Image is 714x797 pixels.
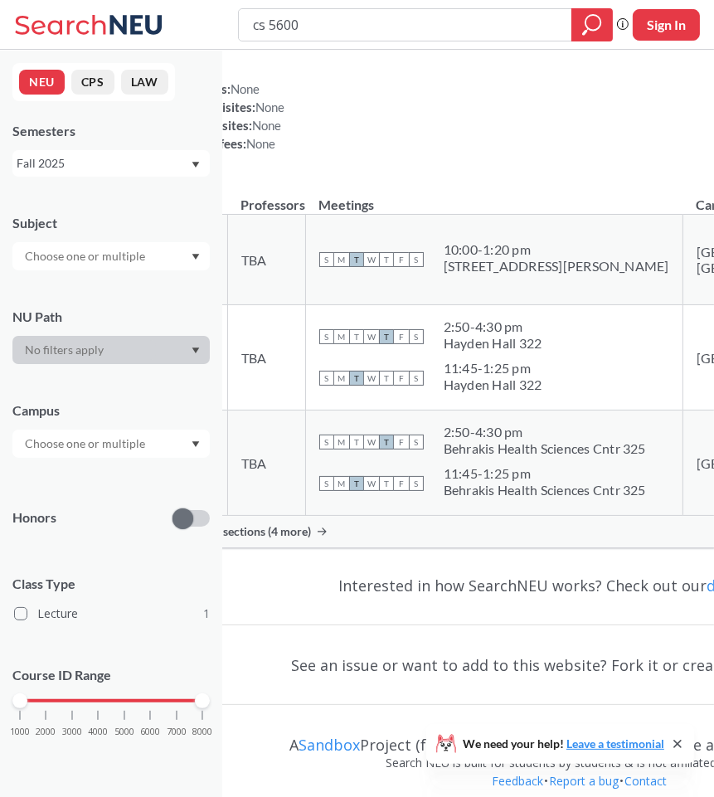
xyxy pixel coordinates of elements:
[334,252,349,267] span: M
[12,666,210,685] p: Course ID Range
[364,252,379,267] span: W
[624,773,668,789] a: Contact
[227,305,305,411] td: TBA
[379,252,394,267] span: T
[444,241,669,258] div: 10:00 - 1:20 pm
[177,524,311,539] span: Show all sections (4 more)
[582,13,602,36] svg: magnifying glass
[62,727,82,736] span: 3000
[566,736,664,751] a: Leave a testimonial
[251,11,560,39] input: Class, professor, course number, "phrase"
[364,371,379,386] span: W
[71,70,114,95] button: CPS
[177,80,285,153] div: NUPaths: Prerequisites: Corequisites: Course fees:
[17,434,156,454] input: Choose one or multiple
[227,215,305,305] td: TBA
[246,136,276,151] span: None
[548,773,619,789] a: Report a bug
[12,430,210,458] div: Dropdown arrow
[19,70,65,95] button: NEU
[463,738,664,750] span: We need your help!
[364,435,379,450] span: W
[349,252,364,267] span: T
[140,727,160,736] span: 6000
[299,735,360,755] a: Sandbox
[334,371,349,386] span: M
[255,100,285,114] span: None
[12,575,210,593] span: Class Type
[36,727,56,736] span: 2000
[444,258,669,275] div: [STREET_ADDRESS][PERSON_NAME]
[252,118,282,133] span: None
[409,371,424,386] span: S
[364,476,379,491] span: W
[305,179,682,215] th: Meetings
[409,329,424,344] span: S
[349,371,364,386] span: T
[444,318,542,335] div: 2:50 - 4:30 pm
[444,465,646,482] div: 11:45 - 1:25 pm
[121,70,168,95] button: LAW
[192,441,200,448] svg: Dropdown arrow
[444,377,542,393] div: Hayden Hall 322
[444,360,542,377] div: 11:45 - 1:25 pm
[349,476,364,491] span: T
[334,435,349,450] span: M
[17,154,190,173] div: Fall 2025
[444,424,646,440] div: 2:50 - 4:30 pm
[14,603,210,624] label: Lecture
[334,476,349,491] span: M
[192,347,200,354] svg: Dropdown arrow
[379,435,394,450] span: T
[334,329,349,344] span: M
[409,476,424,491] span: S
[444,440,646,457] div: Behrakis Health Sciences Cntr 325
[319,476,334,491] span: S
[571,8,613,41] div: magnifying glass
[231,81,260,96] span: None
[17,246,156,266] input: Choose one or multiple
[167,727,187,736] span: 7000
[192,254,200,260] svg: Dropdown arrow
[319,329,334,344] span: S
[394,476,409,491] span: F
[444,335,542,352] div: Hayden Hall 322
[192,162,200,168] svg: Dropdown arrow
[10,727,30,736] span: 1000
[349,435,364,450] span: T
[394,371,409,386] span: F
[319,371,334,386] span: S
[349,329,364,344] span: T
[491,773,544,789] a: Feedback
[394,329,409,344] span: F
[12,508,56,527] p: Honors
[114,727,134,736] span: 5000
[12,122,210,140] div: Semesters
[319,252,334,267] span: S
[12,150,210,177] div: Fall 2025Dropdown arrow
[409,252,424,267] span: S
[364,329,379,344] span: W
[12,308,210,326] div: NU Path
[394,252,409,267] span: F
[12,336,210,364] div: Dropdown arrow
[633,9,700,41] button: Sign In
[192,727,212,736] span: 8000
[444,482,646,498] div: Behrakis Health Sciences Cntr 325
[12,214,210,232] div: Subject
[379,476,394,491] span: T
[394,435,409,450] span: F
[88,727,108,736] span: 4000
[319,435,334,450] span: S
[409,435,424,450] span: S
[379,329,394,344] span: T
[227,411,305,516] td: TBA
[379,371,394,386] span: T
[12,401,210,420] div: Campus
[12,242,210,270] div: Dropdown arrow
[227,179,305,215] th: Professors
[203,605,210,623] span: 1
